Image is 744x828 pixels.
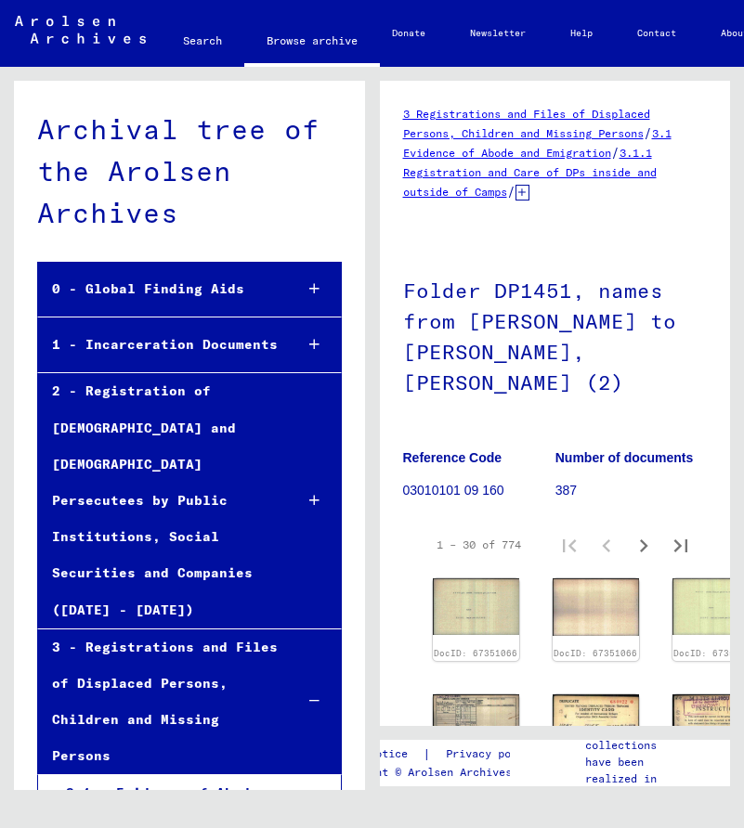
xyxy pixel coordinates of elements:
a: DocID: 67351066 [434,648,517,658]
a: Newsletter [448,11,548,56]
a: DocID: 67351066 [554,648,637,658]
a: Contact [615,11,698,56]
div: Archival tree of the Arolsen Archives [37,109,342,234]
img: 002.jpg [553,578,639,636]
div: | [330,744,559,764]
a: Donate [370,11,448,56]
button: Last page [662,526,699,563]
div: 2 - Registration of [DEMOGRAPHIC_DATA] and [DEMOGRAPHIC_DATA] Persecutees by Public Institutions,... [38,373,280,627]
a: Browse archive [244,19,380,67]
p: 387 [555,481,707,500]
img: 002.jpg [433,694,519,749]
button: Next page [625,526,662,563]
b: Number of documents [555,450,694,465]
a: Search [161,19,244,63]
p: 03010101 09 160 [403,481,555,500]
img: 001.jpg [553,694,639,808]
button: First page [551,526,588,563]
img: Arolsen_neg.svg [15,16,146,44]
span: / [507,183,516,200]
p: Copyright © Arolsen Archives, 2021 [330,764,559,781]
a: Privacy policy [431,744,559,764]
div: 1 - Incarceration Documents [38,327,280,363]
b: Reference Code [403,450,503,465]
a: 3 Registrations and Files of Displaced Persons, Children and Missing Persons [403,107,650,140]
h1: Folder DP1451, names from [PERSON_NAME] to [PERSON_NAME], [PERSON_NAME] (2) [403,248,708,421]
div: 0 - Global Finding Aids [38,271,280,307]
span: / [611,144,620,161]
a: 3.1.1 Registration and Care of DPs inside and outside of Camps [403,146,657,199]
button: Previous page [588,526,625,563]
div: 3 - Registrations and Files of Displaced Persons, Children and Missing Persons [38,629,280,775]
div: 1 – 30 of 774 [437,537,521,553]
span: / [644,124,652,141]
a: Help [548,11,615,56]
img: 001.jpg [433,578,519,635]
p: have been realized in partnership with [585,754,685,821]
